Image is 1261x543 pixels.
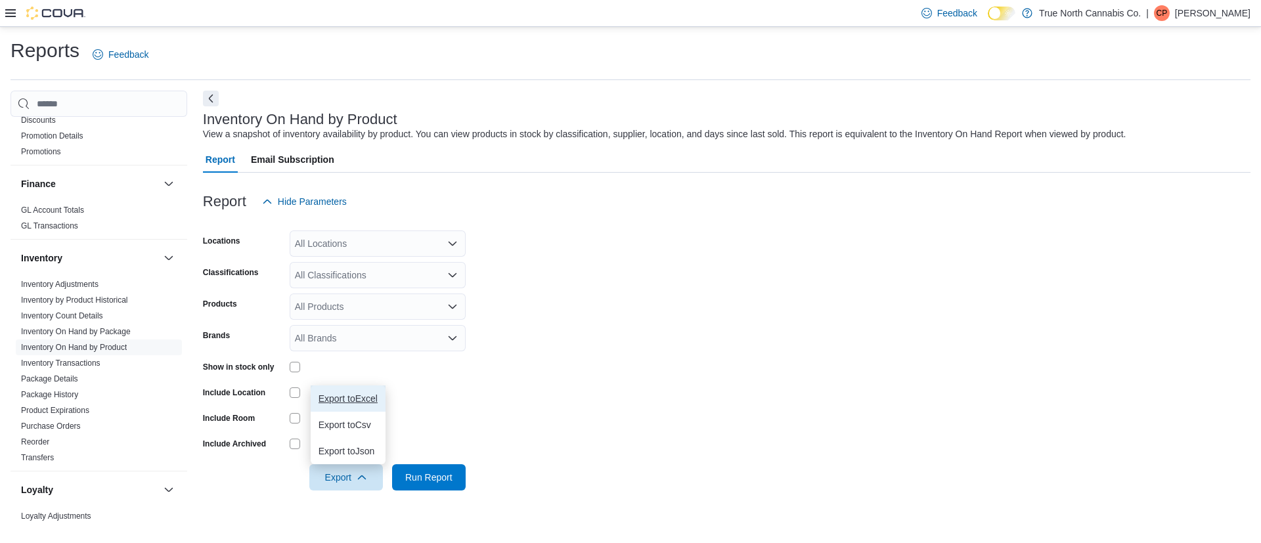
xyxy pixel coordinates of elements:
span: Loyalty Adjustments [21,511,91,521]
div: Discounts & Promotions [11,112,187,165]
h3: Inventory On Hand by Product [203,112,397,127]
button: Next [203,91,219,106]
h3: Loyalty [21,483,53,496]
p: [PERSON_NAME] [1175,5,1250,21]
span: Promotions [21,146,61,157]
button: Loyalty [21,483,158,496]
a: Feedback [87,41,154,68]
button: Loyalty [161,482,177,498]
button: Open list of options [447,238,458,249]
span: Purchase Orders [21,421,81,431]
p: True North Cannabis Co. [1039,5,1141,21]
h1: Reports [11,37,79,64]
a: Package Details [21,374,78,383]
button: Export toCsv [311,412,386,438]
label: Products [203,299,237,309]
span: Inventory by Product Historical [21,295,128,305]
button: Hide Parameters [257,188,352,215]
label: Include Location [203,387,265,398]
button: Finance [21,177,158,190]
span: CP [1157,5,1168,21]
button: Export toJson [311,438,386,464]
a: Package History [21,390,78,399]
button: Open list of options [447,270,458,280]
span: Transfers [21,452,54,463]
div: Inventory [11,276,187,471]
a: Inventory Adjustments [21,280,99,289]
a: Promotion Details [21,131,83,141]
label: Locations [203,236,240,246]
a: Discounts [21,116,56,125]
span: Inventory On Hand by Package [21,326,131,337]
button: Inventory [161,250,177,266]
span: Inventory On Hand by Product [21,342,127,353]
span: Export [317,464,375,490]
a: Promotions [21,147,61,156]
a: Purchase Orders [21,422,81,431]
span: Report [206,146,235,173]
a: GL Transactions [21,221,78,230]
a: GL Account Totals [21,206,84,215]
span: Package History [21,389,78,400]
span: GL Account Totals [21,205,84,215]
button: Inventory [21,251,158,265]
span: Discounts [21,115,56,125]
a: Inventory by Product Historical [21,295,128,305]
p: | [1146,5,1149,21]
span: Export to Excel [319,393,378,404]
button: Open list of options [447,333,458,343]
label: Include Room [203,413,255,424]
a: Product Expirations [21,406,89,415]
img: Cova [26,7,85,20]
div: View a snapshot of inventory availability by product. You can view products in stock by classific... [203,127,1126,141]
a: Loyalty Adjustments [21,511,91,521]
label: Brands [203,330,230,341]
label: Show in stock only [203,362,275,372]
span: Dark Mode [988,20,988,21]
span: Product Expirations [21,405,89,416]
a: Inventory Transactions [21,358,100,368]
span: Inventory Transactions [21,358,100,368]
button: Export [309,464,383,490]
a: Reorder [21,437,49,446]
button: Run Report [392,464,466,490]
a: Inventory Count Details [21,311,103,320]
span: Email Subscription [251,146,334,173]
a: Inventory On Hand by Package [21,327,131,336]
button: Finance [161,176,177,192]
a: Inventory On Hand by Product [21,343,127,352]
span: Inventory Adjustments [21,279,99,290]
span: Export to Json [319,446,378,456]
span: Feedback [108,48,148,61]
span: Run Report [405,471,453,484]
button: Export toExcel [311,385,386,412]
h3: Report [203,194,246,209]
label: Include Archived [203,439,266,449]
span: Hide Parameters [278,195,347,208]
span: Feedback [937,7,977,20]
a: Transfers [21,453,54,462]
div: Charmella Penchuk [1154,5,1170,21]
h3: Inventory [21,251,62,265]
span: Reorder [21,437,49,447]
button: Open list of options [447,301,458,312]
span: Export to Csv [319,420,378,430]
input: Dark Mode [988,7,1015,20]
div: Finance [11,202,187,239]
label: Classifications [203,267,259,278]
h3: Finance [21,177,56,190]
